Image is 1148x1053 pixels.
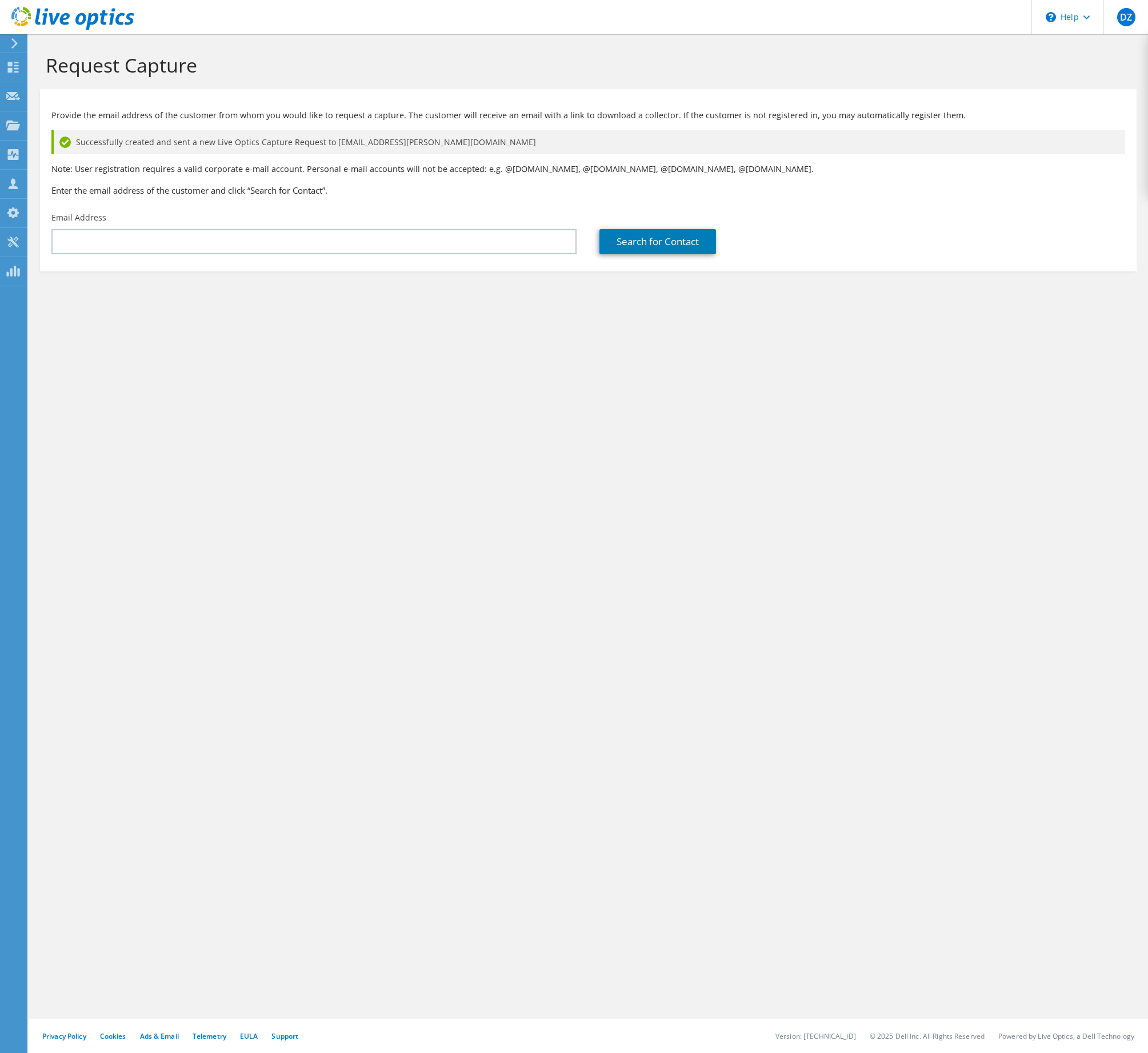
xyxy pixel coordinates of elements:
[100,1031,126,1041] a: Cookies
[140,1031,179,1041] a: Ads & Email
[51,109,1125,122] p: Provide the email address of the customer from whom you would like to request a capture. The cust...
[775,1031,856,1041] li: Version: [TECHNICAL_ID]
[240,1031,258,1041] a: EULA
[998,1031,1134,1041] li: Powered by Live Optics, a Dell Technology
[1046,12,1056,22] svg: \n
[42,1031,86,1041] a: Privacy Policy
[870,1031,985,1041] li: © 2025 Dell Inc. All Rights Reserved
[76,136,536,149] span: Successfully created and sent a new Live Optics Capture Request to [EMAIL_ADDRESS][PERSON_NAME][D...
[46,53,1125,77] h1: Request Capture
[51,212,106,223] label: Email Address
[193,1031,226,1041] a: Telemetry
[51,184,1125,197] h3: Enter the email address of the customer and click “Search for Contact”.
[271,1031,298,1041] a: Support
[1117,8,1135,26] span: DZ
[51,163,1125,175] p: Note: User registration requires a valid corporate e-mail account. Personal e-mail accounts will ...
[599,229,716,254] a: Search for Contact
